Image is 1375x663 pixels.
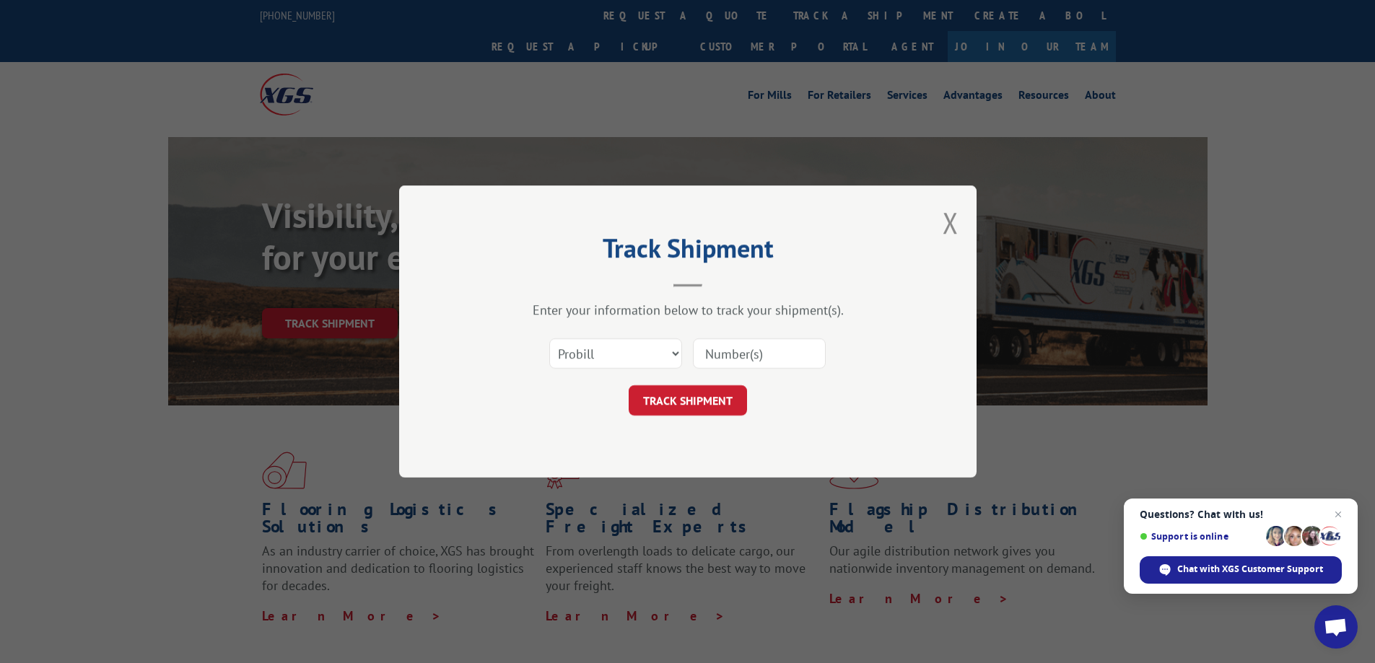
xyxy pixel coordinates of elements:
h2: Track Shipment [471,238,904,265]
button: TRACK SHIPMENT [629,385,747,416]
span: Questions? Chat with us! [1140,509,1342,520]
span: Close chat [1330,506,1347,523]
span: Support is online [1140,531,1261,542]
div: Enter your information below to track your shipment(s). [471,302,904,318]
input: Number(s) [693,338,826,369]
div: Chat with XGS Customer Support [1140,556,1342,584]
button: Close modal [943,203,959,242]
span: Chat with XGS Customer Support [1177,563,1323,576]
div: Open chat [1314,605,1358,649]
